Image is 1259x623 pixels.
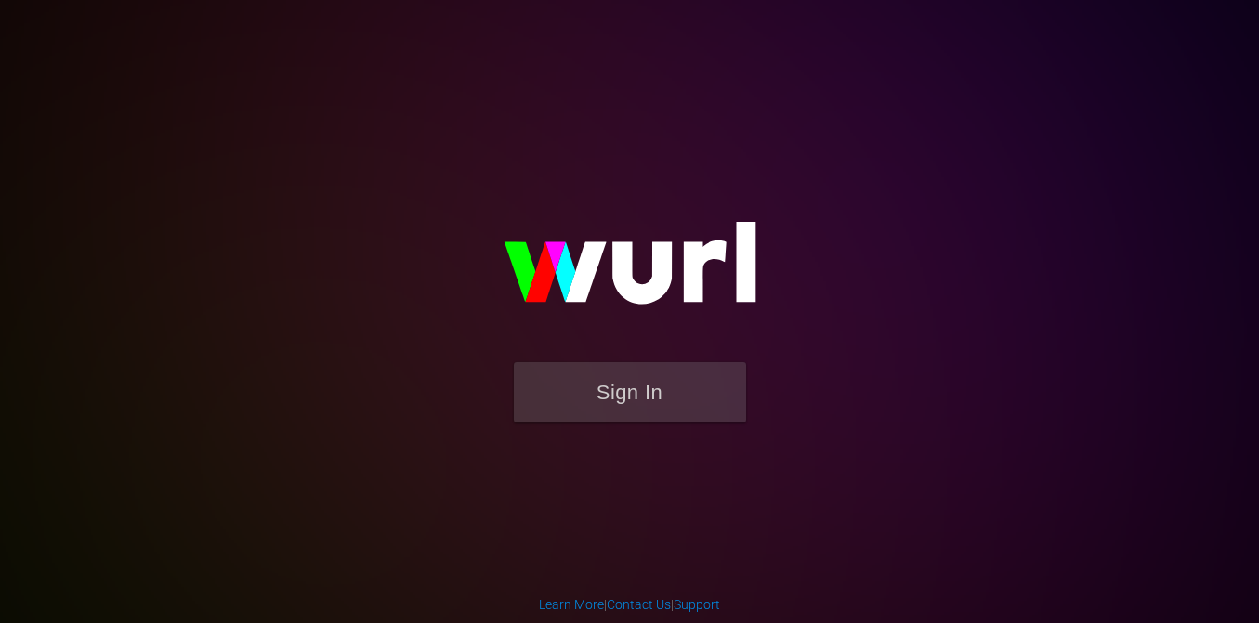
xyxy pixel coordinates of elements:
[444,182,816,362] img: wurl-logo-on-black-223613ac3d8ba8fe6dc639794a292ebdb59501304c7dfd60c99c58986ef67473.svg
[674,597,720,612] a: Support
[514,362,746,422] button: Sign In
[539,597,604,612] a: Learn More
[539,595,720,614] div: | |
[607,597,671,612] a: Contact Us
